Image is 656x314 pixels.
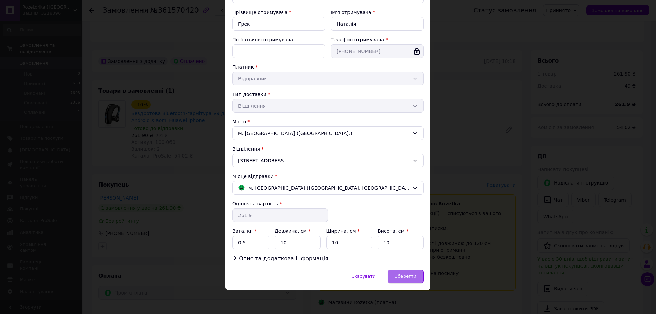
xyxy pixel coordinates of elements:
[326,228,360,234] label: Ширина, см
[232,126,424,140] div: м. [GEOGRAPHIC_DATA] ([GEOGRAPHIC_DATA].)
[232,173,424,180] div: Місце відправки
[232,10,288,15] label: Прізвище отримувача
[232,37,293,42] label: По батькові отримувача
[232,154,424,167] div: [STREET_ADDRESS]
[351,274,375,279] span: Скасувати
[239,255,328,262] span: Опис та додаткова інформація
[232,118,424,125] div: Місто
[232,201,278,206] label: Оціночна вартість
[331,10,371,15] label: Ім'я отримувача
[248,184,410,192] span: м. [GEOGRAPHIC_DATA] ([GEOGRAPHIC_DATA], [GEOGRAPHIC_DATA].); [STREET_ADDRESS]
[232,91,424,98] div: Тип доставки
[275,228,311,234] label: Довжина, см
[232,228,256,234] label: Вага, кг
[331,44,424,58] input: +380
[232,146,424,152] div: Відділення
[378,228,408,234] label: Висота, см
[331,37,384,42] label: Телефон отримувача
[395,274,416,279] span: Зберегти
[232,64,424,70] div: Платник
